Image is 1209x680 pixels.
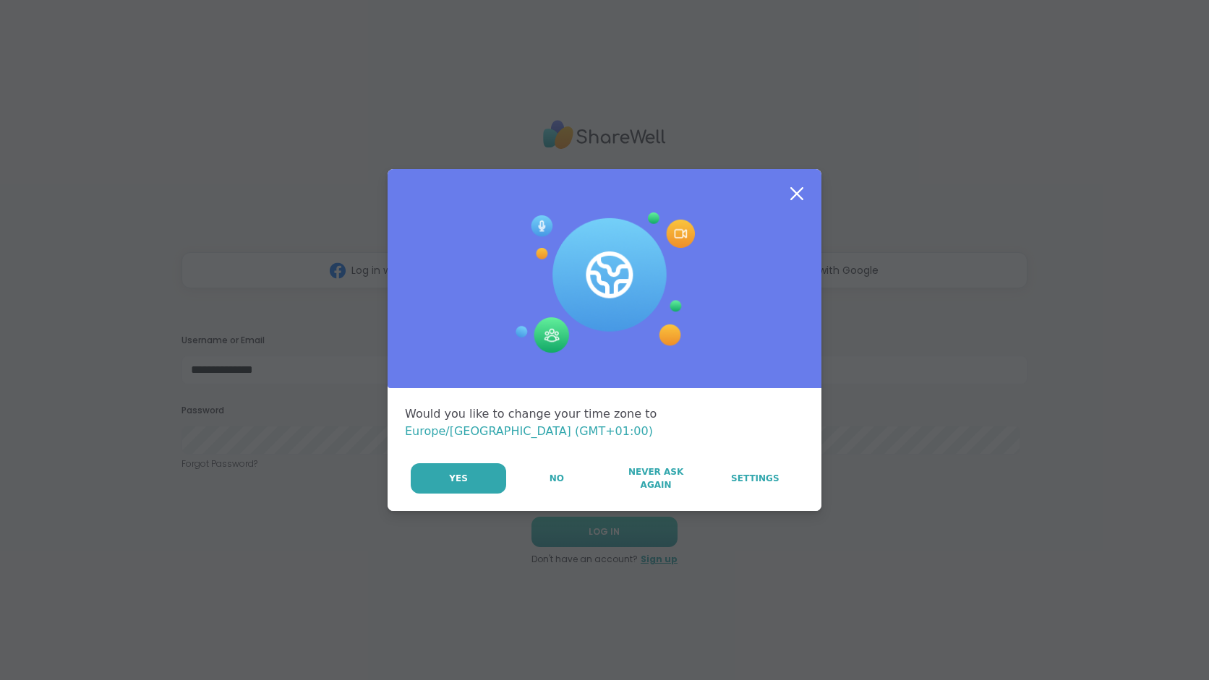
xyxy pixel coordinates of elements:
span: Settings [731,472,779,485]
button: Yes [411,463,506,494]
img: Session Experience [514,212,695,354]
button: Never Ask Again [607,463,704,494]
span: Europe/[GEOGRAPHIC_DATA] (GMT+01:00) [405,424,653,438]
span: Yes [449,472,468,485]
span: Never Ask Again [614,465,697,491]
span: No [550,472,564,485]
a: Settings [706,463,804,494]
button: No [508,463,605,494]
div: Would you like to change your time zone to [405,405,804,440]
